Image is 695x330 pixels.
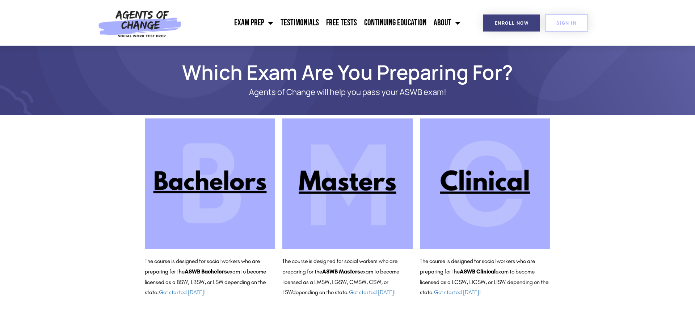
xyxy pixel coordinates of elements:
[322,268,360,275] b: ASWB Masters
[460,268,496,275] b: ASWB Clinical
[231,14,277,32] a: Exam Prep
[282,256,413,298] p: The course is designed for social workers who are preparing for the exam to become licensed as a ...
[430,14,464,32] a: About
[292,289,396,296] span: depending on the state.
[483,14,540,32] a: Enroll Now
[145,256,275,298] p: The course is designed for social workers who are preparing for the exam to become licensed as a ...
[420,256,550,298] p: The course is designed for social workers who are preparing for the exam to become licensed as a ...
[185,14,464,32] nav: Menu
[141,64,554,80] h1: Which Exam Are You Preparing For?
[361,14,430,32] a: Continuing Education
[277,14,323,32] a: Testimonials
[159,289,206,296] a: Get started [DATE]!
[495,21,528,25] span: Enroll Now
[185,268,227,275] b: ASWB Bachelors
[323,14,361,32] a: Free Tests
[556,21,577,25] span: SIGN IN
[545,14,588,32] a: SIGN IN
[432,289,481,296] span: . !
[170,88,525,97] p: Agents of Change will help you pass your ASWB exam!
[349,289,396,296] a: Get started [DATE]!
[434,289,479,296] a: Get started [DATE]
